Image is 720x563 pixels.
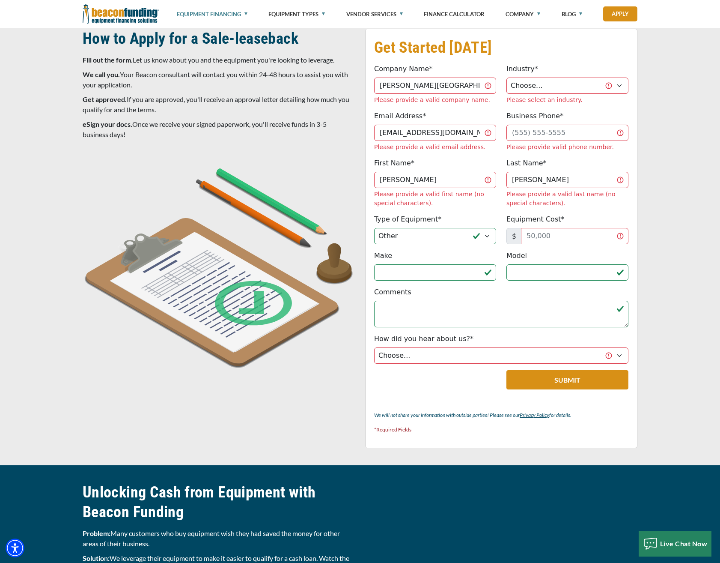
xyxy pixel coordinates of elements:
div: Please provide a valid first name (no special characters). [374,190,496,208]
input: John [374,172,496,188]
div: Please provide a valid email address. [374,143,496,152]
label: Comments [374,287,411,297]
a: Apply [603,6,637,21]
span: Live Chat Now [660,539,708,548]
p: Let us know about you and the equipment you're looking to leverage. [83,55,355,65]
p: Your Beacon consultant will contact you within 24-48 hours to assist you with your application. [83,69,355,90]
strong: Get approved. [83,95,127,103]
div: Please provide a valid company name. [374,96,496,105]
label: Make [374,251,392,261]
label: Company Name* [374,64,432,74]
strong: eSign your docs. [83,120,132,128]
label: Industry* [506,64,538,74]
input: (555) 555-5555 [506,125,628,141]
label: Last Name* [506,158,547,168]
h2: Unlocking Cash from Equipment with Beacon Funding [83,482,355,522]
div: Please select an industry. [506,96,628,105]
input: Beacon Funding [374,78,496,94]
p: We will not share your information with outside parties! Please see our for details. [374,410,628,420]
h2: How to Apply for a Sale-leaseback [83,29,355,48]
button: Submit [506,370,628,389]
strong: Solution: [83,554,110,562]
p: Many customers who buy equipment wish they had saved the money for other areas of their business. [83,528,355,549]
strong: We call you. [83,70,120,78]
img: man applying on form [83,159,355,368]
strong: Fill out the form. [83,56,133,64]
label: Model [506,251,527,261]
span: $ [506,228,521,244]
button: Live Chat Now [639,531,712,557]
a: Privacy Policy [520,412,549,418]
div: Please provide valid phone number. [506,143,628,152]
label: Equipment Cost* [506,214,565,225]
label: Type of Equipment* [374,214,441,225]
p: If you are approved, you'll receive an approval letter detailing how much you qualify for and the... [83,94,355,115]
iframe: reCAPTCHA [374,370,478,397]
label: Business Phone* [506,111,563,121]
label: First Name* [374,158,414,168]
label: How did you hear about us?* [374,334,473,344]
label: Email Address* [374,111,426,121]
p: *Required Fields [374,425,628,435]
div: Please provide a valid last name (no special characters). [506,190,628,208]
h2: Get Started [DATE] [374,38,628,57]
p: Once we receive your signed paperwork, you'll receive funds in 3-5 business days! [83,119,355,140]
div: Accessibility Menu [6,539,24,557]
input: 50,000 [521,228,628,244]
strong: Problem: [83,529,110,537]
input: Doe [506,172,628,188]
input: jdoe@gmail.com [374,125,496,141]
